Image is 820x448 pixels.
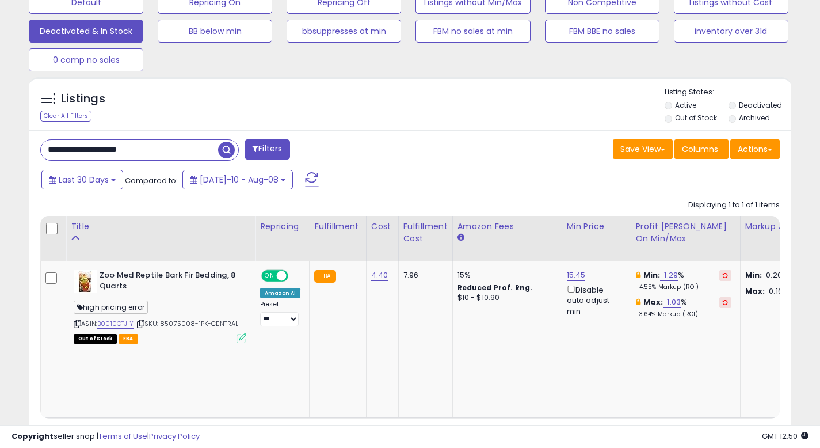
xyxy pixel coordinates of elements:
div: 7.96 [403,270,444,280]
label: Out of Stock [675,113,717,123]
p: -3.64% Markup (ROI) [636,310,731,318]
a: -1.29 [660,269,678,281]
small: FBA [314,270,335,283]
button: Columns [674,139,729,159]
span: Columns [682,143,718,155]
div: Fulfillment [314,221,361,233]
div: Displaying 1 to 1 of 1 items [688,200,780,211]
div: Cost [371,221,394,233]
div: % [636,297,731,318]
h5: Listings [61,91,105,107]
span: ON [262,271,277,281]
div: ASIN: [74,270,246,342]
div: % [636,270,731,291]
a: B0010OTJIY [97,319,134,329]
span: All listings that are currently out of stock and unavailable for purchase on Amazon [74,334,117,344]
strong: Max: [745,286,765,297]
button: Filters [245,139,289,160]
span: OFF [287,271,305,281]
strong: Min: [745,269,762,280]
a: Privacy Policy [149,431,200,442]
button: Actions [730,139,780,159]
div: Disable auto adjust min [567,283,622,317]
p: Listing States: [665,87,791,98]
strong: Copyright [12,431,54,442]
div: seller snap | | [12,431,200,442]
b: Zoo Med Reptile Bark Fir Bedding, 8 Quarts [100,270,239,294]
span: FBA [119,334,138,344]
div: Repricing [260,221,304,233]
button: Deactivated & In Stock [29,20,143,43]
b: Max: [643,297,663,307]
span: [DATE]-10 - Aug-08 [200,174,279,185]
div: Preset: [260,301,300,326]
a: Terms of Use [98,431,147,442]
th: The percentage added to the cost of goods (COGS) that forms the calculator for Min & Max prices. [631,216,740,261]
a: -1.03 [663,297,681,308]
span: high pricing error [74,301,148,314]
label: Active [675,100,696,110]
label: Deactivated [739,100,782,110]
b: Reduced Prof. Rng. [457,283,533,293]
button: FBM BBE no sales [545,20,659,43]
div: 15% [457,270,553,280]
a: 4.40 [371,269,388,281]
span: | SKU: 85075008-1PK-CENTRAL [135,319,239,328]
div: Amazon AI [260,288,300,298]
button: Save View [613,139,673,159]
button: FBM no sales at min [415,20,530,43]
div: Amazon Fees [457,221,557,233]
a: 15.45 [567,269,586,281]
span: 2025-09-8 12:50 GMT [762,431,808,442]
div: Profit [PERSON_NAME] on Min/Max [636,221,735,245]
div: $10 - $10.90 [457,293,553,303]
div: Title [71,221,250,233]
span: Last 30 Days [59,174,109,185]
div: Clear All Filters [40,111,91,122]
label: Archived [739,113,770,123]
small: Amazon Fees. [457,233,464,243]
img: 41TNCS8PJ4L._SL40_.jpg [74,270,97,293]
div: Fulfillment Cost [403,221,448,245]
button: BB below min [158,20,272,43]
button: Last 30 Days [41,170,123,189]
p: -4.55% Markup (ROI) [636,283,731,291]
button: inventory over 31d [674,20,788,43]
span: Compared to: [125,175,178,186]
button: [DATE]-10 - Aug-08 [182,170,293,189]
div: Min Price [567,221,626,233]
b: Min: [643,269,661,280]
button: 0 comp no sales [29,48,143,71]
button: bbsuppresses at min [287,20,401,43]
